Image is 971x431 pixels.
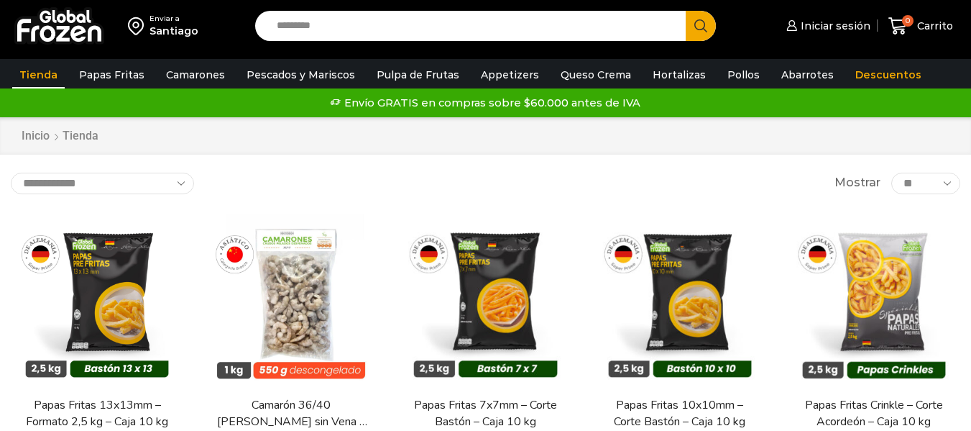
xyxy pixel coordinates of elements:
[21,128,98,145] nav: Breadcrumb
[213,397,369,430] a: Camarón 36/40 [PERSON_NAME] sin Vena – Bronze – Caja 10 kg
[159,61,232,89] a: Camarones
[553,61,638,89] a: Queso Crema
[774,61,841,89] a: Abarrotes
[834,175,880,191] span: Mostrar
[902,15,914,27] span: 0
[21,128,50,145] a: Inicio
[72,61,152,89] a: Papas Fritas
[645,61,713,89] a: Hortalizas
[369,61,466,89] a: Pulpa de Frutas
[19,397,175,430] a: Papas Fritas 13x13mm – Formato 2,5 kg – Caja 10 kg
[63,129,98,142] h1: Tienda
[149,14,198,24] div: Enviar a
[686,11,716,41] button: Search button
[796,397,952,430] a: Papas Fritas Crinkle – Corte Acordeón – Caja 10 kg
[783,12,870,40] a: Iniciar sesión
[885,9,957,43] a: 0 Carrito
[602,397,758,430] a: Papas Fritas 10x10mm – Corte Bastón – Caja 10 kg
[128,14,149,38] img: address-field-icon.svg
[12,61,65,89] a: Tienda
[474,61,546,89] a: Appetizers
[797,19,870,33] span: Iniciar sesión
[848,61,929,89] a: Descuentos
[239,61,362,89] a: Pescados y Mariscos
[914,19,953,33] span: Carrito
[149,24,198,38] div: Santiago
[11,173,194,194] select: Pedido de la tienda
[408,397,563,430] a: Papas Fritas 7x7mm – Corte Bastón – Caja 10 kg
[720,61,767,89] a: Pollos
